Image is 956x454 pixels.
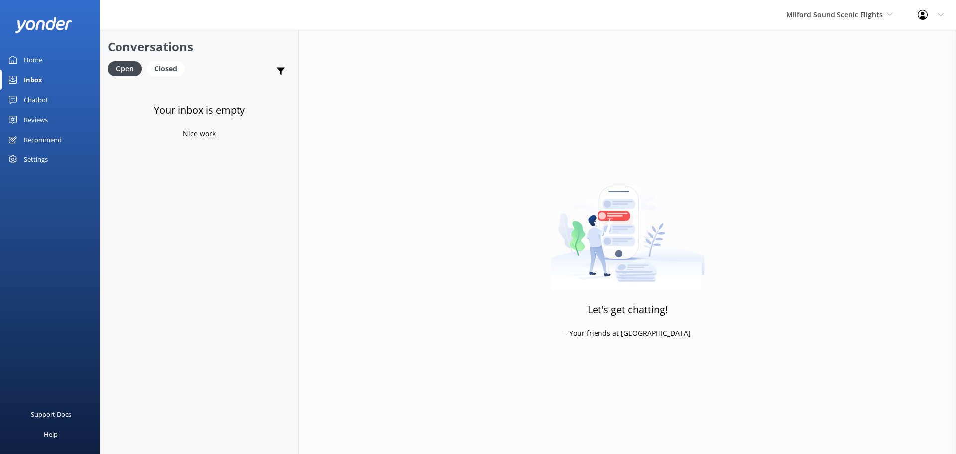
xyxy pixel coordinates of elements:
[147,61,185,76] div: Closed
[24,150,48,169] div: Settings
[183,128,216,139] p: Nice work
[24,90,48,110] div: Chatbot
[24,50,42,70] div: Home
[24,110,48,130] div: Reviews
[31,404,71,424] div: Support Docs
[588,302,668,318] h3: Let's get chatting!
[44,424,58,444] div: Help
[108,61,142,76] div: Open
[786,10,883,19] span: Milford Sound Scenic Flights
[551,165,705,290] img: artwork of a man stealing a conversation from at giant smartphone
[15,17,72,33] img: yonder-white-logo.png
[147,63,190,74] a: Closed
[24,70,42,90] div: Inbox
[108,37,291,56] h2: Conversations
[154,102,245,118] h3: Your inbox is empty
[24,130,62,150] div: Recommend
[565,328,691,339] p: - Your friends at [GEOGRAPHIC_DATA]
[108,63,147,74] a: Open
